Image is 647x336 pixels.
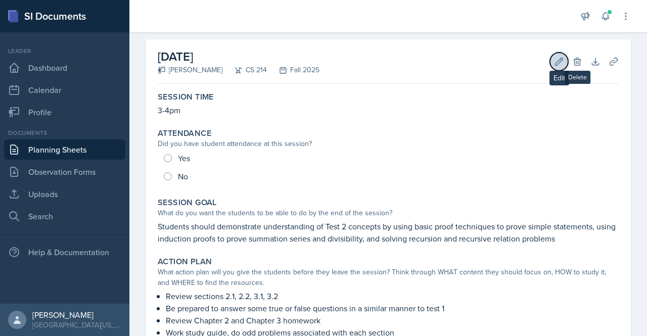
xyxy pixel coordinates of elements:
a: Profile [4,102,125,122]
label: Action Plan [158,257,212,267]
p: 3-4pm [158,104,619,116]
a: Uploads [4,184,125,204]
label: Attendance [158,128,211,138]
div: [PERSON_NAME] [32,310,121,320]
div: Documents [4,128,125,137]
a: Search [4,206,125,226]
button: Edit [550,53,568,71]
h2: [DATE] [158,47,319,66]
p: Review sections 2.1, 2.2, 3.1, 3.2 [166,290,619,302]
div: [GEOGRAPHIC_DATA][US_STATE] in [GEOGRAPHIC_DATA] [32,320,121,330]
label: Session Time [158,92,214,102]
a: Planning Sheets [4,139,125,160]
div: What action plan will you give the students before they leave the session? Think through WHAT con... [158,267,619,288]
button: Delete [568,53,586,71]
div: Help & Documentation [4,242,125,262]
p: Students should demonstrate understanding of Test 2 concepts by using basic proof techniques to p... [158,220,619,245]
a: Calendar [4,80,125,100]
div: Did you have student attendance at this session? [158,138,619,149]
label: Session Goal [158,198,217,208]
p: Be prepared to answer some true or false questions in a similar manner to test 1 [166,302,619,314]
a: Observation Forms [4,162,125,182]
div: Leader [4,46,125,56]
a: Dashboard [4,58,125,78]
p: Review Chapter 2 and Chapter 3 homework [166,314,619,326]
div: [PERSON_NAME] [158,65,222,75]
div: What do you want the students to be able to do by the end of the session? [158,208,619,218]
div: CS 214 [222,65,267,75]
div: Fall 2025 [267,65,319,75]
